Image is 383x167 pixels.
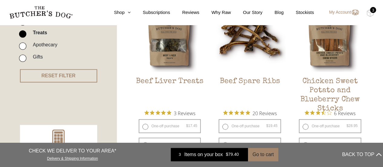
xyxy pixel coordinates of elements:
a: Reviews [170,9,200,16]
span: $ [186,124,188,128]
span: $ [266,142,268,147]
a: 3 Items on your box $79.40 [171,148,248,161]
h2: Beef Spare Ribs [214,77,286,105]
span: 6 Reviews [334,109,355,118]
label: Apothecary [30,41,57,49]
label: One-off purchase [139,119,201,133]
span: $ [266,124,268,128]
span: 20 Reviews [253,109,277,118]
a: Our Story [231,9,262,16]
label: One-off purchase [299,119,361,133]
button: Go to cart [248,148,278,161]
button: Rated 3.7 out of 5 stars from 6 reviews. Jump to reviews. [305,109,355,118]
img: Beef Liver Treats [134,1,206,72]
a: Subscriptions [130,9,170,16]
label: Subscribe & Save [299,138,361,152]
a: Blog [262,9,284,16]
label: One-off purchase [219,119,281,133]
a: Shop [102,9,130,16]
span: 3 Reviews [174,109,195,118]
bdi: 17.45 [186,124,197,128]
span: $ [186,142,188,147]
a: Stockists [284,9,314,16]
span: Items on your box [184,151,223,158]
div: 3 [175,152,184,158]
span: $ [346,124,348,128]
bdi: 79.40 [226,152,239,157]
a: Beef Spare Ribs [214,1,286,105]
bdi: 16.14 [186,142,197,147]
span: $ [226,152,228,157]
bdi: 17.99 [266,142,277,147]
a: My Account [323,9,359,16]
h2: Chicken Sweet Potato and Blueberry Chew Sticks [294,77,366,105]
button: Rated 5 out of 5 stars from 3 reviews. Jump to reviews. [144,109,195,118]
a: Why Raw [199,9,231,16]
label: Subscribe & Save [219,138,281,152]
img: Chicken Sweet Potato and Blueberry Chew Sticks [294,1,366,72]
button: Rated 4.9 out of 5 stars from 20 reviews. Jump to reviews. [223,109,277,118]
bdi: 19.45 [266,124,277,128]
label: Treats [30,28,47,37]
bdi: 26.78 [346,142,358,147]
a: Chicken Sweet Potato and Blueberry Chew SticksChicken Sweet Potato and Blueberry Chew Sticks [294,1,366,105]
p: CHECK WE DELIVER TO YOUR AREA* [29,147,116,155]
div: 3 [370,7,376,13]
span: $ [346,142,348,147]
bdi: 28.95 [346,124,358,128]
button: RESET FILTER [20,69,97,82]
label: Gifts [30,53,43,61]
a: Delivery & Shipping Information [47,155,98,161]
button: BACK TO TOP [342,147,381,162]
h2: Beef Liver Treats [134,77,206,105]
img: TBD_Cart-Full.png [366,9,374,17]
label: Subscribe & Save [139,138,201,152]
a: Beef Liver TreatsBeef Liver Treats [134,1,206,105]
